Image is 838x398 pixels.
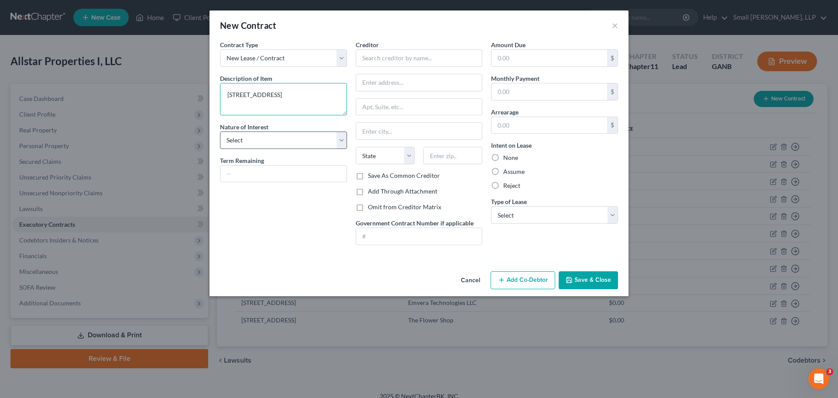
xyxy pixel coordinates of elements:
div: $ [607,83,618,100]
span: 3 [826,368,833,375]
label: None [503,153,518,162]
label: Intent on Lease [491,141,532,150]
label: Assume [503,167,525,176]
input: Enter address... [356,74,482,91]
label: Term Remaining [220,156,264,165]
label: Contract Type [220,40,258,49]
span: Creditor [356,41,379,48]
label: Amount Due [491,40,525,49]
input: Enter zip.. [423,147,482,164]
label: Save As Common Creditor [368,171,440,180]
button: Cancel [454,272,487,290]
input: Apt, Suite, etc... [356,99,482,115]
input: Enter city... [356,123,482,139]
input: # [356,228,482,245]
label: Nature of Interest [220,122,268,132]
input: 0.00 [491,50,607,66]
span: Description of Item [220,75,272,82]
button: Add Co-Debtor [491,271,555,290]
label: Reject [503,181,520,190]
div: $ [607,117,618,134]
span: Type of Lease [491,198,527,205]
label: Omit from Creditor Matrix [368,203,441,211]
label: Arrearage [491,107,519,117]
label: Add Through Attachment [368,187,437,196]
input: 0.00 [491,83,607,100]
button: Save & Close [559,271,618,290]
input: -- [220,166,347,182]
input: 0.00 [491,117,607,134]
div: $ [607,50,618,66]
label: Government Contract Number if applicable [356,218,474,228]
input: Search creditor by name... [356,49,483,67]
button: × [612,20,618,31]
label: Monthly Payment [491,74,539,83]
iframe: Intercom live chat [808,368,829,389]
div: New Contract [220,19,277,31]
